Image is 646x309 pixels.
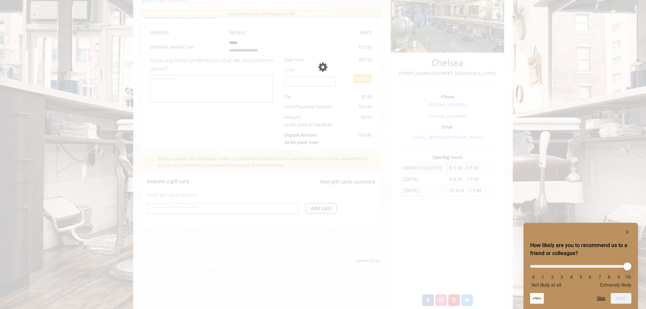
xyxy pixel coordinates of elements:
[600,282,631,288] span: Extremely likely
[568,274,575,280] li: 4
[625,274,631,280] li: 10
[623,228,631,236] button: Hide survey
[615,274,622,280] li: 9
[558,274,565,280] li: 3
[530,241,631,257] h2: How likely are you to recommend us to a friend or colleague? Select an option from 0 to 10, with ...
[531,282,561,288] span: Not likely at all
[539,274,546,280] li: 1
[587,274,593,280] li: 6
[577,274,584,280] li: 5
[611,293,631,304] button: Next question
[549,274,556,280] li: 2
[597,296,605,301] button: Skip
[530,274,537,280] li: 0
[596,274,603,280] li: 7
[530,260,631,288] div: How likely are you to recommend us to a friend or colleague? Select an option from 0 to 10, with ...
[530,228,631,304] div: How likely are you to recommend us to a friend or colleague? Select an option from 0 to 10, with ...
[606,274,612,280] li: 8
